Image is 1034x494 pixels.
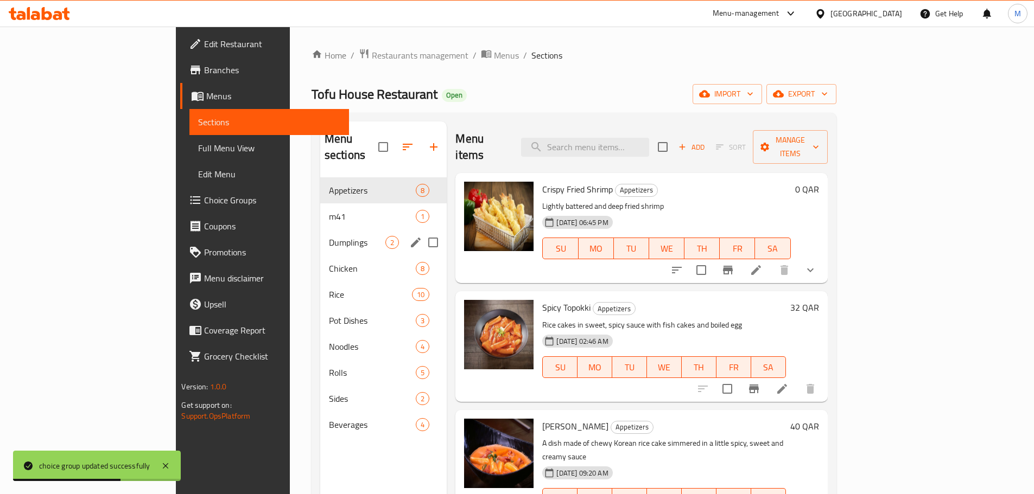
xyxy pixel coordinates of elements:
span: Sections [531,49,562,62]
a: Coupons [180,213,348,239]
div: choice group updated successfully [39,460,150,472]
p: Lightly battered and deep fried shrimp [542,200,790,213]
img: Crispy Fried Shrimp [464,182,534,251]
div: Rice10 [320,281,447,307]
a: Menus [481,48,519,62]
span: SA [756,360,782,375]
div: items [416,366,429,379]
button: WE [649,238,684,259]
p: Rice cakes in sweet, spicy sauce with fish cakes and boiled egg [542,318,785,332]
button: delete [771,257,797,283]
span: Dumplings [329,236,386,249]
div: items [416,418,429,431]
span: 10 [413,290,429,300]
a: Edit menu item [750,264,763,277]
a: Support.OpsPlatform [181,409,250,423]
span: TH [689,241,715,256]
span: [DATE] 06:45 PM [552,217,612,228]
span: m41 [329,210,416,223]
button: SU [542,238,578,259]
div: Sides2 [320,386,447,412]
span: WE [651,360,677,375]
button: edit [408,234,424,251]
span: Branches [204,63,340,76]
button: MO [579,238,614,259]
span: Beverages [329,418,416,431]
p: A dish made of chewy Korean rice cake simmered in a little spicy, sweet and creamy sauce [542,437,785,464]
button: SA [751,356,786,378]
span: Rice [329,288,412,301]
div: Appetizers [611,421,654,434]
div: Appetizers [593,302,636,315]
h2: Menu items [455,131,508,163]
span: Open [442,91,467,100]
input: search [521,138,649,157]
button: TH [684,238,720,259]
span: Pot Dishes [329,314,416,327]
span: Select section [651,136,674,158]
span: Rolls [329,366,416,379]
button: TH [682,356,716,378]
div: m411 [320,203,447,229]
span: WE [654,241,680,256]
span: 8 [416,264,429,274]
span: Grocery Checklist [204,350,340,363]
div: Noodles4 [320,333,447,360]
a: Menu disclaimer [180,265,348,291]
span: Coverage Report [204,324,340,337]
div: items [416,314,429,327]
span: Crispy Fried Shrimp [542,181,613,197]
span: 2 [416,394,429,404]
h6: 40 QAR [790,419,819,434]
a: Menus [180,83,348,109]
span: TH [686,360,712,375]
button: Manage items [753,130,827,164]
span: Select to update [716,377,739,400]
div: items [412,288,429,301]
h6: 32 QAR [790,300,819,315]
div: Sides [329,392,416,405]
span: 1.0.0 [210,380,227,394]
div: items [416,392,429,405]
div: items [385,236,399,249]
div: Appetizers8 [320,177,447,203]
button: FR [716,356,751,378]
a: Edit menu item [776,382,789,395]
a: Promotions [180,239,348,265]
a: Choice Groups [180,187,348,213]
nav: breadcrumb [312,48,836,62]
span: Chicken [329,262,416,275]
a: Edit Menu [189,161,348,187]
button: export [766,84,836,104]
div: Appetizers [615,184,658,197]
a: Restaurants management [359,48,468,62]
h2: Menu sections [325,131,379,163]
a: Edit Restaurant [180,31,348,57]
li: / [523,49,527,62]
div: Appetizers [329,184,416,197]
span: 3 [416,316,429,326]
button: SU [542,356,578,378]
div: items [416,262,429,275]
span: Promotions [204,246,340,259]
button: Add section [421,134,447,160]
div: items [416,210,429,223]
span: M [1014,8,1021,20]
span: Noodles [329,340,416,353]
span: Appetizers [593,303,635,315]
span: 4 [416,342,429,352]
span: FR [724,241,751,256]
span: Select to update [690,259,713,281]
span: 1 [416,211,429,222]
span: Manage items [762,133,819,161]
span: Coupons [204,220,340,233]
div: Chicken8 [320,255,447,281]
button: import [693,84,762,104]
button: sort-choices [664,257,690,283]
a: Upsell [180,291,348,317]
span: MO [582,360,608,375]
